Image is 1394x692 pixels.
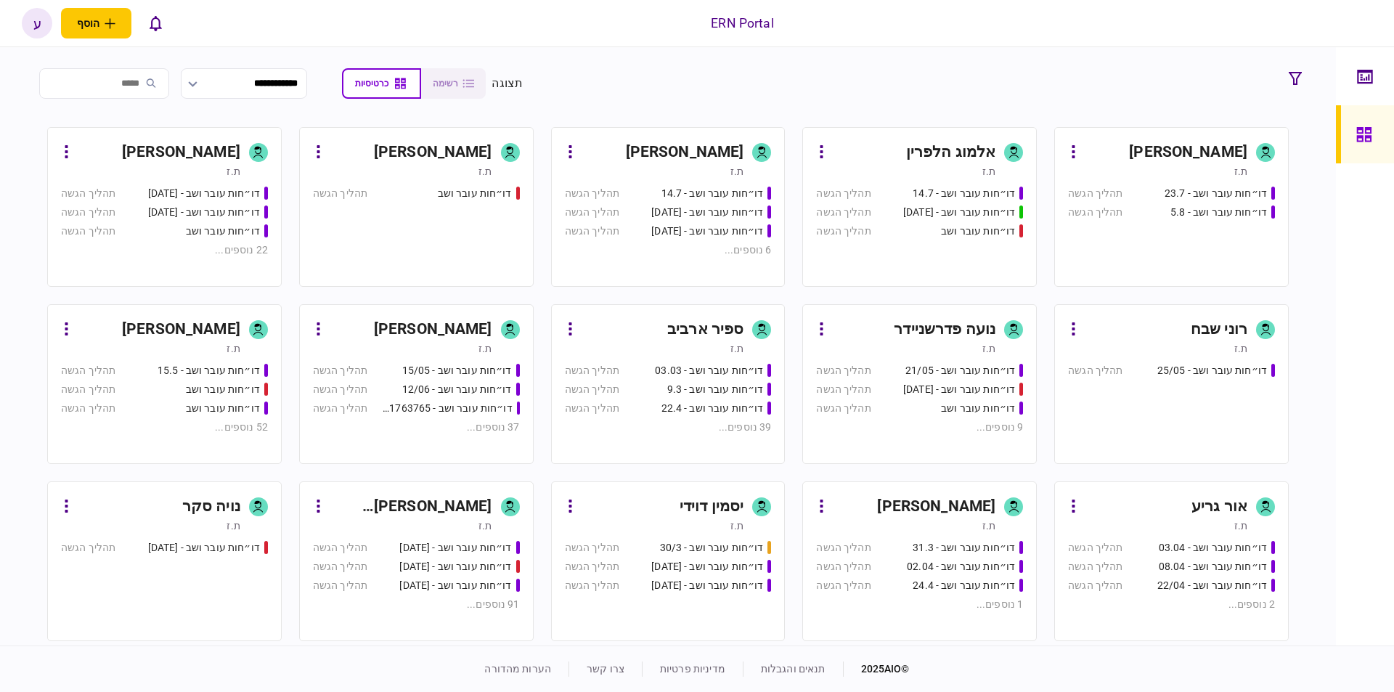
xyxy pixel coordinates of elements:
div: ת.ז [478,164,492,179]
div: תהליך הגשה [313,540,367,555]
a: [PERSON_NAME]ת.זדו״חות עובר ושב - 15.5תהליך הגשהדו״חות עובר ושבתהליך הגשהדו״חות עובר ושבתהליך הגש... [47,304,282,464]
div: תהליך הגשה [313,559,367,574]
div: דו״חות עובר ושב - 31.3 [913,540,1015,555]
a: הערות מהדורה [484,663,551,675]
div: 9 נוספים ... [816,420,1023,435]
div: דו״חות עובר ושב - 14.7 [661,186,764,201]
div: ת.ז [478,518,492,533]
div: דו״חות עובר ושב - 26.06.25 [148,205,260,220]
div: תהליך הגשה [565,559,619,574]
div: תהליך הגשה [61,363,115,378]
div: דו״חות עובר ושב - 03/06/25 [903,382,1015,397]
div: ת.ז [227,518,240,533]
div: דו״חות עובר ושב - 03.03 [655,363,763,378]
button: פתח רשימת התראות [140,8,171,38]
div: תהליך הגשה [1068,559,1122,574]
div: דו״חות עובר ושב [941,401,1015,416]
div: תהליך הגשה [816,363,871,378]
div: תהליך הגשה [313,186,367,201]
div: דו״חות עובר ושב - 19.3.25 [399,578,511,593]
a: יסמין דוידית.זדו״חות עובר ושב - 30/3תהליך הגשהדו״חות עובר ושב - 31.08.25תהליך הגשהדו״חות עובר ושב... [551,481,786,641]
div: [PERSON_NAME] [877,495,995,518]
div: דו״חות עובר ושב - 15.5 [158,363,260,378]
div: ת.ז [1234,341,1247,356]
div: ת.ז [1234,518,1247,533]
div: ת.ז [730,518,743,533]
a: מדיניות פרטיות [660,663,725,675]
div: דו״חות עובר ושב - 24.4 [913,578,1015,593]
div: תהליך הגשה [313,578,367,593]
span: רשימה [433,78,458,89]
div: ת.ז [730,341,743,356]
div: דו״חות עובר ושב - 22.4 [661,401,764,416]
div: [PERSON_NAME] [1129,141,1247,164]
div: נויה סקר [182,495,240,518]
div: 52 נוספים ... [61,420,268,435]
div: נועה פדרשניידר [894,318,995,341]
a: [PERSON_NAME]ת.זדו״חות עובר ושב - 31.3תהליך הגשהדו״חות עובר ושב - 02.04תהליך הגשהדו״חות עובר ושב ... [802,481,1037,641]
div: דו״חות עובר ושב [186,382,260,397]
div: תהליך הגשה [61,382,115,397]
div: תהליך הגשה [1068,205,1122,220]
div: תהליך הגשה [565,578,619,593]
div: דו״חות עובר ושב - 02.04 [907,559,1015,574]
div: תהליך הגשה [61,186,115,201]
div: תהליך הגשה [816,540,871,555]
div: תהליך הגשה [565,401,619,416]
div: דו״חות עובר ושב [941,224,1015,239]
div: 91 נוספים ... [313,597,520,612]
div: [PERSON_NAME] [374,318,492,341]
div: דו״חות עובר ושב - 19.3.25 [399,559,511,574]
div: אלמוג הלפרין [906,141,996,164]
div: ת.ז [982,341,995,356]
div: ת.ז [227,341,240,356]
div: דו״חות עובר ושב - 23.7 [1165,186,1267,201]
div: תהליך הגשה [816,382,871,397]
div: תהליך הגשה [313,363,367,378]
div: תהליך הגשה [565,363,619,378]
div: דו״חות עובר ושב - 02/09/25 [651,578,763,593]
div: 37 נוספים ... [313,420,520,435]
div: © 2025 AIO [843,662,910,677]
div: ספיר ארביב [667,318,743,341]
a: תנאים והגבלות [761,663,826,675]
div: דו״חות עובר ושב [186,401,260,416]
a: [PERSON_NAME]ת.זדו״חות עובר ושבתהליך הגשה [299,127,534,287]
div: תהליך הגשה [816,559,871,574]
div: תהליך הגשה [816,186,871,201]
div: דו״חות עובר ושב - 19.03.2025 [148,540,260,555]
div: תהליך הגשה [816,205,871,220]
div: תהליך הגשה [1068,363,1122,378]
div: דו״חות עובר ושב - 21/05 [905,363,1015,378]
div: תהליך הגשה [1068,540,1122,555]
div: ת.ז [227,164,240,179]
div: דו״חות עובר ושב - 19/03/2025 [399,540,511,555]
div: תהליך הגשה [61,224,115,239]
div: ת.ז [730,164,743,179]
a: נועה פדרשניידרת.זדו״חות עובר ושב - 21/05תהליך הגשהדו״חות עובר ושב - 03/06/25תהליך הגשהדו״חות עובר... [802,304,1037,464]
div: תהליך הגשה [816,578,871,593]
div: תהליך הגשה [61,205,115,220]
div: דו״חות עובר ושב - 08.04 [1159,559,1267,574]
button: פתח תפריט להוספת לקוח [61,8,131,38]
div: דו״חות עובר ושב - 15/05 [402,363,512,378]
button: רשימה [421,68,486,99]
div: ת.ז [982,164,995,179]
div: ת.ז [982,518,995,533]
div: תהליך הגשה [565,186,619,201]
div: 22 נוספים ... [61,243,268,258]
div: דו״חות עובר ושב - 511763765 18/06 [382,401,512,416]
div: [PERSON_NAME] [122,141,240,164]
a: [PERSON_NAME]ת.זדו״חות עובר ושב - 23.7תהליך הגשהדו״חות עובר ושב - 5.8תהליך הגשה [1054,127,1289,287]
div: דו״חות עובר ושב - 15.07.25 [903,205,1015,220]
div: [PERSON_NAME] [374,141,492,164]
div: דו״חות עובר ושב - 03.04 [1159,540,1267,555]
button: ע [22,8,52,38]
a: רוני שבחת.זדו״חות עובר ושב - 25/05תהליך הגשה [1054,304,1289,464]
div: רוני שבח [1191,318,1247,341]
div: דו״חות עובר ושב - 9.3 [667,382,764,397]
a: צרו קשר [587,663,624,675]
div: תצוגה [492,75,523,92]
div: [PERSON_NAME] [626,141,744,164]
